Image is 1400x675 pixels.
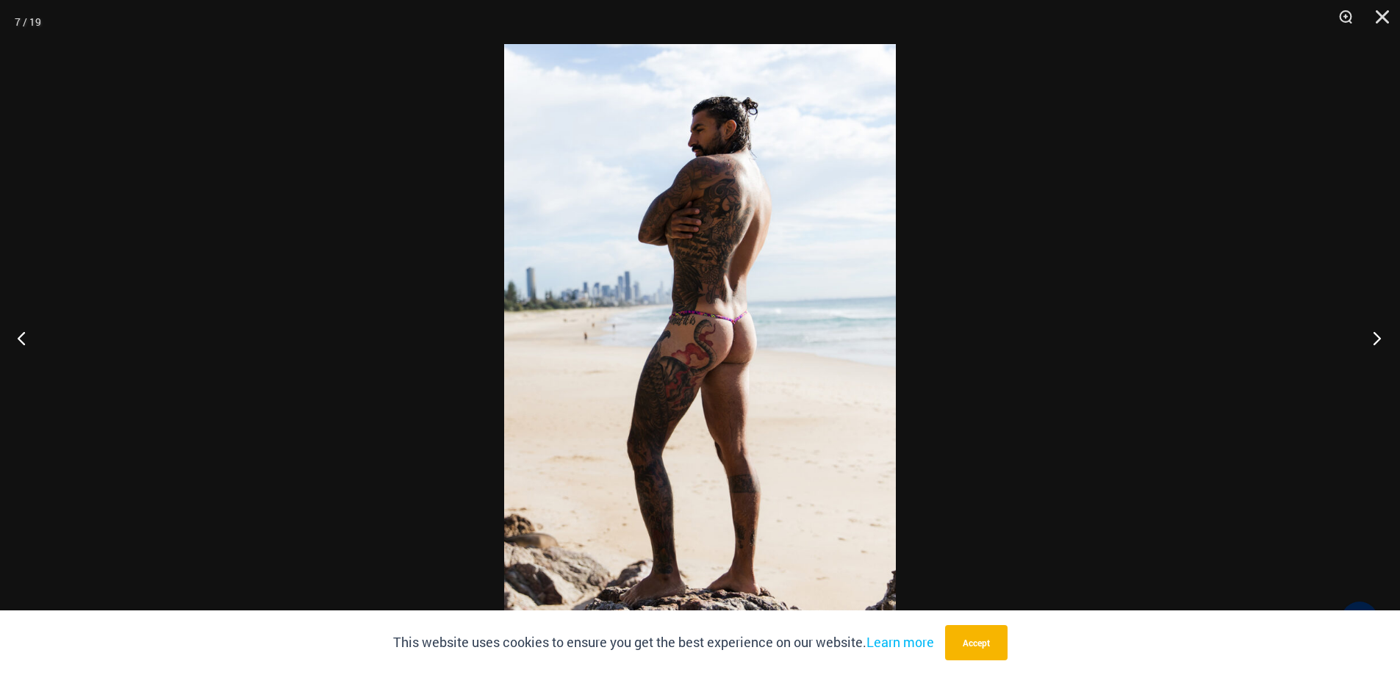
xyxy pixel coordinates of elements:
a: Learn more [866,633,934,651]
img: Cable Beach Coastal Bliss 004 Thong 11 [504,44,896,631]
button: Next [1345,301,1400,375]
p: This website uses cookies to ensure you get the best experience on our website. [393,632,934,654]
button: Accept [945,625,1008,660]
div: 7 / 19 [15,11,41,33]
